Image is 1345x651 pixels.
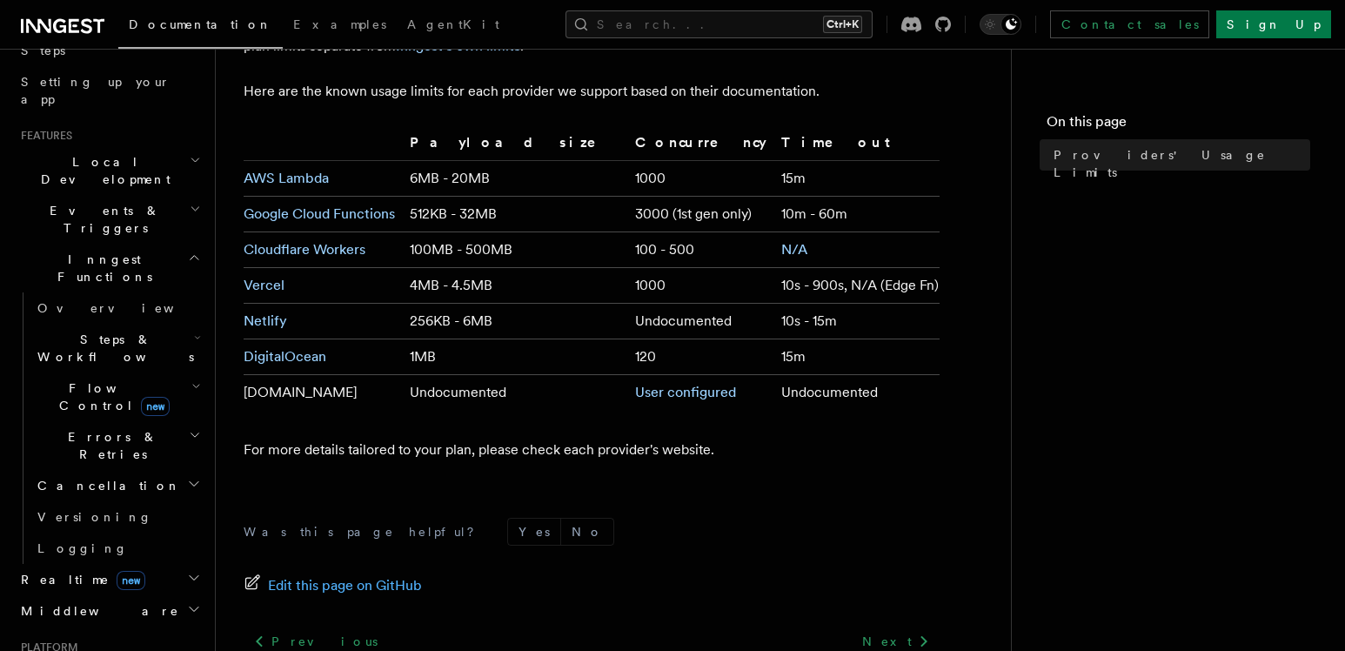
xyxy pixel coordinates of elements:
[14,153,190,188] span: Local Development
[14,66,204,115] a: Setting up your app
[30,372,204,421] button: Flow Controlnew
[1216,10,1331,38] a: Sign Up
[30,379,191,414] span: Flow Control
[37,301,217,315] span: Overview
[117,571,145,590] span: new
[980,14,1021,35] button: Toggle dark mode
[1047,111,1310,139] h4: On this page
[244,523,486,540] p: Was this page helpful?
[1054,146,1310,181] span: Providers' Usage Limits
[37,510,152,524] span: Versioning
[14,564,204,595] button: Realtimenew
[141,397,170,416] span: new
[244,574,422,598] a: Edit this page on GitHub
[37,541,128,555] span: Logging
[14,292,204,564] div: Inngest Functions
[129,17,272,31] span: Documentation
[283,5,397,47] a: Examples
[14,602,179,620] span: Middleware
[293,17,386,31] span: Examples
[565,10,873,38] button: Search...Ctrl+K
[14,129,72,143] span: Features
[30,501,204,533] a: Versioning
[823,16,862,33] kbd: Ctrl+K
[14,251,188,285] span: Inngest Functions
[30,331,194,366] span: Steps & Workflows
[30,324,204,372] button: Steps & Workflows
[14,202,190,237] span: Events & Triggers
[14,571,145,588] span: Realtime
[118,5,283,49] a: Documentation
[30,477,181,494] span: Cancellation
[508,519,560,545] button: Yes
[14,244,204,292] button: Inngest Functions
[407,17,499,31] span: AgentKit
[1047,139,1310,188] a: Providers' Usage Limits
[397,5,510,47] a: AgentKit
[30,292,204,324] a: Overview
[14,195,204,244] button: Events & Triggers
[1050,10,1209,38] a: Contact sales
[21,75,171,106] span: Setting up your app
[30,428,189,463] span: Errors & Retries
[30,421,204,470] button: Errors & Retries
[268,574,422,598] span: Edit this page on GitHub
[30,533,204,564] a: Logging
[30,470,204,501] button: Cancellation
[14,146,204,195] button: Local Development
[14,595,204,627] button: Middleware
[561,519,613,545] button: No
